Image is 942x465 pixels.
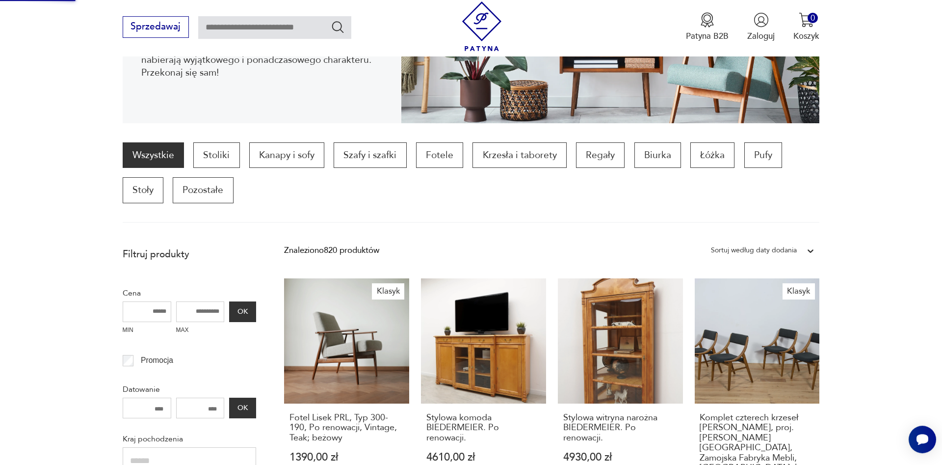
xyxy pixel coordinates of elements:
[173,177,233,203] a: Pozostałe
[747,30,775,42] p: Zaloguj
[799,12,814,27] img: Ikona koszyka
[123,322,171,340] label: MIN
[686,12,729,42] button: Patyna B2B
[289,452,404,463] p: 1390,00 zł
[334,142,406,168] a: Szafy i szafki
[744,142,782,168] a: Pufy
[634,142,681,168] a: Biurka
[426,413,541,443] h3: Stylowa komoda BIEDERMEIER. Po renowacji.
[284,244,379,257] div: Znaleziono 820 produktów
[472,142,566,168] a: Krzesła i taborety
[123,383,256,396] p: Datowanie
[426,452,541,463] p: 4610,00 zł
[457,1,507,51] img: Patyna - sklep z meblami i dekoracjami vintage
[249,142,324,168] a: Kanapy i sofy
[686,30,729,42] p: Patyna B2B
[747,12,775,42] button: Zaloguj
[690,142,734,168] a: Łóżka
[123,177,163,203] a: Stoły
[289,413,404,443] h3: Fotel Lisek PRL, Typ 300-190, Po renowacji, Vintage, Teak; beżowy
[141,354,173,367] p: Promocja
[576,142,625,168] a: Regały
[711,244,797,257] div: Sortuj według daty dodania
[416,142,463,168] a: Fotele
[808,13,818,23] div: 0
[793,30,819,42] p: Koszyk
[229,398,256,418] button: OK
[331,20,345,34] button: Szukaj
[229,301,256,322] button: OK
[123,248,256,261] p: Filtruj produkty
[563,413,678,443] h3: Stylowa witryna narożna BIEDERMEIER. Po renowacji.
[123,287,256,300] p: Cena
[700,12,715,27] img: Ikona medalu
[193,142,239,168] a: Stoliki
[123,142,184,168] a: Wszystkie
[686,12,729,42] a: Ikona medaluPatyna B2B
[754,12,769,27] img: Ikonka użytkownika
[909,426,936,453] iframe: Smartsupp widget button
[563,452,678,463] p: 4930,00 zł
[793,12,819,42] button: 0Koszyk
[123,24,189,31] a: Sprzedawaj
[123,16,189,38] button: Sprzedawaj
[123,433,256,445] p: Kraj pochodzenia
[176,322,225,340] label: MAX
